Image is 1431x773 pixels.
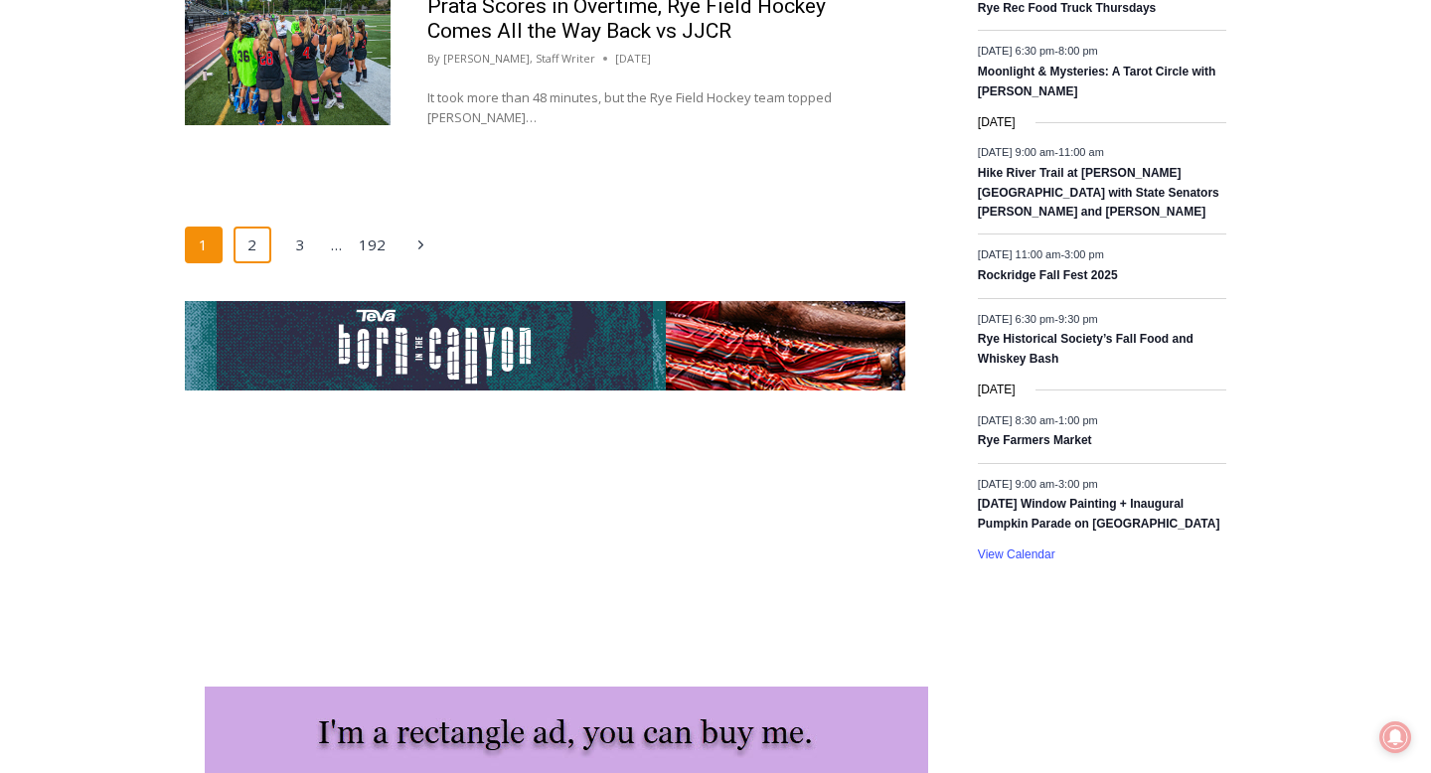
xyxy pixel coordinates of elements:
[978,381,1016,399] time: [DATE]
[1058,45,1098,57] span: 8:00 pm
[978,146,1104,158] time: -
[1058,477,1098,489] span: 3:00 pm
[427,87,869,129] p: It took more than 48 minutes, but the Rye Field Hockey team topped [PERSON_NAME]…
[615,50,651,68] time: [DATE]
[1064,248,1104,260] span: 3:00 pm
[1058,312,1098,324] span: 9:30 pm
[185,227,905,264] nav: Page navigation
[1058,146,1104,158] span: 11:00 am
[978,1,1156,17] a: Rye Rec Food Truck Thursdays
[354,227,392,264] a: 192
[978,413,1098,425] time: -
[520,198,921,242] span: Intern @ [DOMAIN_NAME]
[978,248,1104,260] time: -
[978,497,1220,532] a: [DATE] Window Painting + Inaugural Pumpkin Parade on [GEOGRAPHIC_DATA]
[978,113,1016,132] time: [DATE]
[478,193,963,247] a: Intern @ [DOMAIN_NAME]
[978,332,1193,367] a: Rye Historical Society’s Fall Food and Whiskey Bash
[978,547,1055,562] a: View Calendar
[185,227,223,264] span: 1
[331,229,342,262] span: …
[978,65,1216,99] a: Moonlight & Mysteries: A Tarot Circle with [PERSON_NAME]
[502,1,939,193] div: "[PERSON_NAME] and I covered the [DATE] Parade, which was a really eye opening experience as I ha...
[978,166,1219,221] a: Hike River Trail at [PERSON_NAME][GEOGRAPHIC_DATA] with State Senators [PERSON_NAME] and [PERSON_...
[427,50,440,68] span: By
[443,51,595,66] a: [PERSON_NAME], Staff Writer
[978,477,1054,489] span: [DATE] 9:00 am
[234,227,271,264] a: 2
[978,268,1118,284] a: Rockridge Fall Fest 2025
[978,312,1054,324] span: [DATE] 6:30 pm
[1058,413,1098,425] span: 1:00 pm
[978,413,1054,425] span: [DATE] 8:30 am
[978,45,1054,57] span: [DATE] 6:30 pm
[978,146,1054,158] span: [DATE] 9:00 am
[978,45,1098,57] time: -
[282,227,320,264] a: 3
[978,433,1092,449] a: Rye Farmers Market
[978,477,1098,489] time: -
[978,312,1098,324] time: -
[978,248,1061,260] span: [DATE] 11:00 am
